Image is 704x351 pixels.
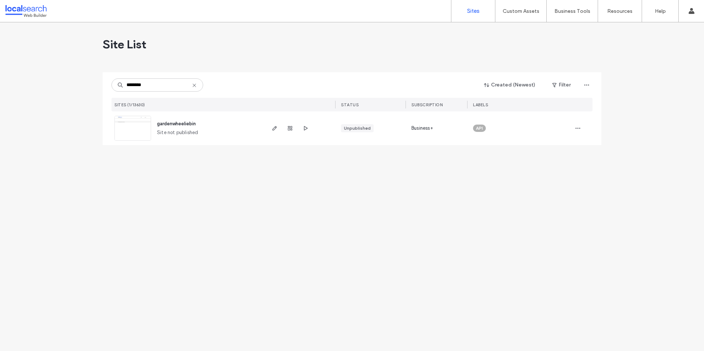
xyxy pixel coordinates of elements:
[467,8,480,14] label: Sites
[473,102,488,107] span: LABELS
[17,5,32,12] span: Help
[476,125,483,132] span: API
[114,102,145,107] span: SITES (1/13630)
[411,102,443,107] span: SUBSCRIPTION
[655,8,666,14] label: Help
[103,37,146,52] span: Site List
[157,121,196,126] a: gardenwheeliebin
[554,8,590,14] label: Business Tools
[503,8,539,14] label: Custom Assets
[411,125,433,132] span: Business+
[344,125,371,132] div: Unpublished
[478,79,542,91] button: Created (Newest)
[607,8,632,14] label: Resources
[157,129,198,136] span: Site not published
[341,102,359,107] span: STATUS
[545,79,578,91] button: Filter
